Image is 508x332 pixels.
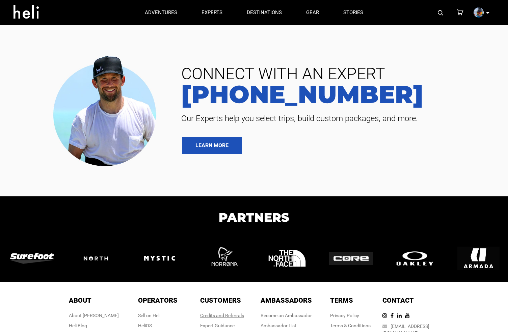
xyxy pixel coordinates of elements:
[138,237,181,279] img: logo
[138,312,178,319] div: Sell on Heli
[330,296,353,304] span: Terms
[247,9,282,16] p: destinations
[329,252,373,265] img: logo
[261,296,312,304] span: Ambassadors
[48,50,166,169] img: contact our team
[69,312,119,319] div: About [PERSON_NAME]
[69,296,91,304] span: About
[10,253,54,264] img: logo
[138,323,152,328] a: HeliOS
[261,313,312,318] a: Become an Ambassador
[438,10,443,16] img: search-bar-icon.svg
[138,296,178,304] span: Operators
[457,237,500,279] img: logo
[261,322,312,329] div: Ambassador List
[202,237,244,279] img: logo
[200,296,241,304] span: Customers
[176,82,498,106] a: [PHONE_NUMBER]
[176,113,498,124] span: Our Experts help you select trips, build custom packages, and more.
[200,313,244,318] a: Credits and Referrals
[182,137,242,154] a: LEARN MORE
[176,66,498,82] span: CONNECT WITH AN EXPERT
[393,250,437,267] img: logo
[330,313,359,318] a: Privacy Policy
[145,9,177,16] p: adventures
[202,9,222,16] p: experts
[474,7,484,18] img: profile_pic_807ea6cfdd531a65cd85b53b99aaa385.png
[330,323,371,328] a: Terms & Conditions
[74,247,118,270] img: logo
[69,323,87,328] a: Heli Blog
[266,237,308,279] img: logo
[382,296,414,304] span: Contact
[200,323,235,328] a: Expert Guidance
